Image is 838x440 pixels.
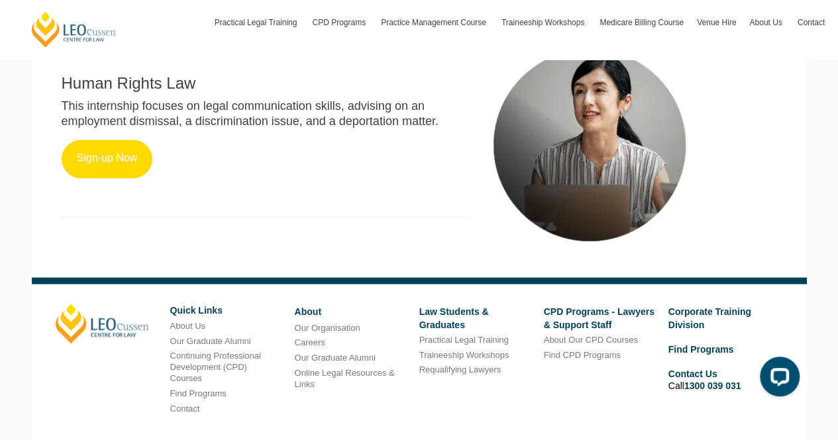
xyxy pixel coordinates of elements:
a: About Us [743,3,790,42]
h2: Human Rights Law [62,75,470,92]
a: CPD Programs - Lawyers & Support Staff [544,306,655,329]
a: Contact [791,3,831,42]
a: Our Graduate Alumni [170,335,251,345]
a: [PERSON_NAME] Centre for Law [30,11,118,48]
a: Traineeship Workshops [419,349,509,359]
a: Contact [170,403,200,413]
a: About Us [170,320,205,330]
a: Find Programs [170,388,227,398]
a: Careers [295,337,325,347]
a: Requalifying Lawyers [419,364,501,374]
a: Practice Management Course [374,3,495,42]
a: About Our CPD Courses [544,334,638,344]
a: About [295,306,321,317]
p: This internship focuses on legal communication skills, advising on an employment dismissal, a dis... [62,99,470,130]
h6: Quick Links [170,306,285,316]
a: CPD Programs [305,3,374,42]
a: Practical Legal Training [419,334,509,344]
a: Law Students & Graduates [419,306,489,329]
a: Our Graduate Alumni [295,352,376,362]
li: Call [668,365,783,393]
a: Online Legal Resources & Links [295,367,395,388]
a: Find Programs [668,343,734,354]
a: Venue Hire [690,3,743,42]
a: Find CPD Programs [544,349,621,359]
a: Medicare Billing Course [593,3,690,42]
a: Contact Us [668,368,717,378]
iframe: LiveChat chat widget [749,351,805,407]
a: Our Organisation [295,322,360,332]
a: Continuing Professional Development (CPD) Courses [170,350,261,382]
a: Sign-up Now [62,140,153,178]
a: Practical Legal Training [208,3,306,42]
a: [PERSON_NAME] [56,304,149,343]
a: 1300 039 031 [684,380,741,390]
a: Corporate Training Division [668,306,751,329]
a: Traineeship Workshops [495,3,593,42]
